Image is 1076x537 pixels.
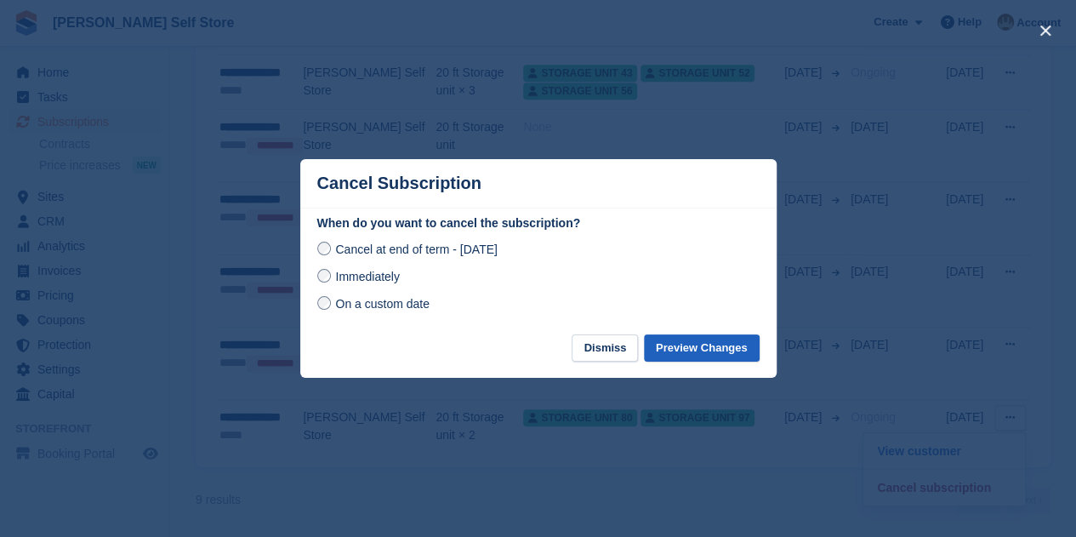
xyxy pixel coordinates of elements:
[335,243,497,256] span: Cancel at end of term - [DATE]
[335,270,399,283] span: Immediately
[572,334,638,363] button: Dismiss
[335,297,430,311] span: On a custom date
[317,269,331,283] input: Immediately
[317,214,760,232] label: When do you want to cancel the subscription?
[317,174,481,193] p: Cancel Subscription
[317,296,331,310] input: On a custom date
[644,334,760,363] button: Preview Changes
[1032,17,1059,44] button: close
[317,242,331,255] input: Cancel at end of term - [DATE]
